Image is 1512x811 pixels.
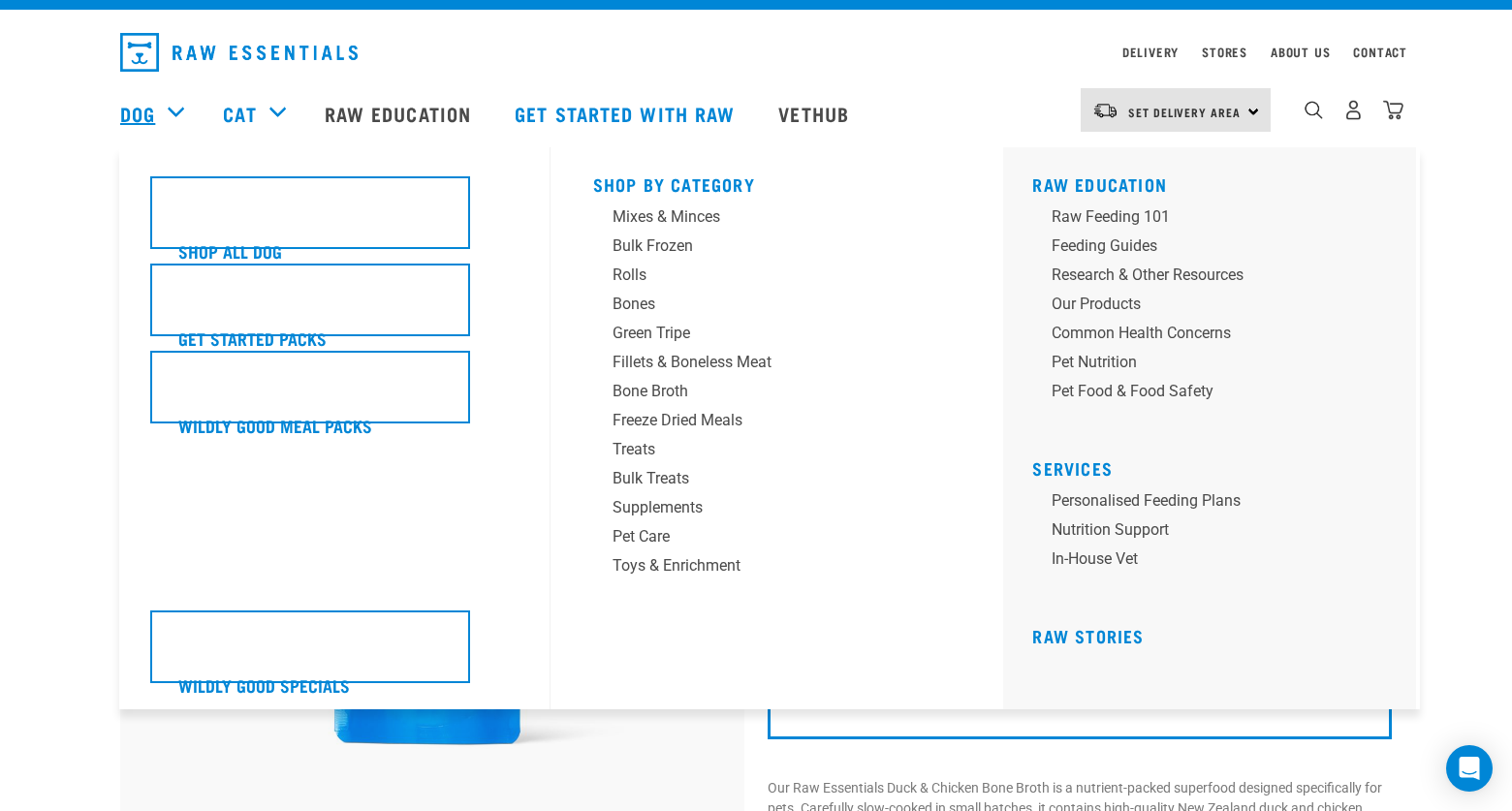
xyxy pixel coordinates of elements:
h5: Shop All Dog [178,238,282,264]
a: Bones [593,293,961,322]
a: Treats [593,438,961,467]
div: Toys & Enrichment [613,554,915,577]
div: Common Health Concerns [1052,322,1354,345]
span: Set Delivery Area [1128,109,1241,115]
a: Personalised Feeding Plans [1032,489,1401,518]
div: Research & Other Resources [1052,264,1354,287]
img: user.png [1343,100,1364,120]
a: Pet Care [593,525,961,554]
a: Toys & Enrichment [593,554,961,583]
div: Open Intercom Messenger [1446,745,1493,792]
a: Bulk Treats [593,467,961,496]
h5: Wildly Good Specials [178,672,350,698]
h5: Shop By Category [593,174,961,190]
a: About Us [1271,48,1330,55]
img: Raw Essentials Logo [120,33,358,72]
div: Our Products [1052,293,1354,316]
h5: Wildly Good Meal Packs [178,413,372,438]
div: Treats [613,438,915,461]
img: home-icon@2x.png [1383,100,1403,120]
div: Bones [613,293,915,316]
a: Common Health Concerns [1032,322,1401,351]
div: Bone Broth [613,380,915,403]
a: Get Started Packs [150,264,519,351]
div: Pet Care [613,525,915,548]
a: Raw Stories [1032,631,1144,640]
a: Vethub [759,75,873,152]
a: Stores [1202,48,1247,55]
a: In-house vet [1032,547,1401,577]
a: Dog [120,99,155,128]
img: van-moving.png [1092,102,1118,119]
a: Raw Education [305,75,495,152]
a: Our Products [1032,293,1401,322]
a: Nutrition Support [1032,518,1401,547]
div: Supplements [613,496,915,519]
a: Wildly Good Meal Packs [150,351,519,438]
a: Get started with Raw [495,75,759,152]
a: Green Tripe [593,322,961,351]
h5: Get Started Packs [178,326,327,351]
a: Bulk Frozen [593,234,961,264]
a: Pet Nutrition [1032,351,1401,380]
a: Pet Food & Food Safety [1032,380,1401,409]
a: Feeding Guides [1032,234,1401,264]
a: Fillets & Boneless Meat [593,351,961,380]
div: Mixes & Minces [613,205,915,229]
div: Freeze Dried Meals [613,409,915,432]
a: Wildly Good Specials [150,610,519,698]
div: Fillets & Boneless Meat [613,351,915,374]
a: Cat [223,99,256,128]
a: Freeze Dried Meals [593,409,961,438]
a: Rolls [593,264,961,293]
div: Feeding Guides [1052,234,1354,258]
nav: dropdown navigation [105,25,1407,79]
a: Delivery [1122,48,1179,55]
div: Bulk Treats [613,467,915,490]
a: Shop All Dog [150,176,519,264]
a: Raw Education [1032,179,1167,189]
a: Supplements [593,496,961,525]
div: Pet Food & Food Safety [1052,380,1354,403]
a: Mixes & Minces [593,205,961,234]
a: Contact [1353,48,1407,55]
a: Raw Feeding 101 [1032,205,1401,234]
div: Pet Nutrition [1052,351,1354,374]
div: Green Tripe [613,322,915,345]
a: Bone Broth [593,380,961,409]
div: Raw Feeding 101 [1052,205,1354,229]
div: Bulk Frozen [613,234,915,258]
h5: Services [1032,458,1401,474]
img: home-icon-1@2x.png [1305,101,1323,119]
a: Research & Other Resources [1032,264,1401,293]
div: Rolls [613,264,915,287]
